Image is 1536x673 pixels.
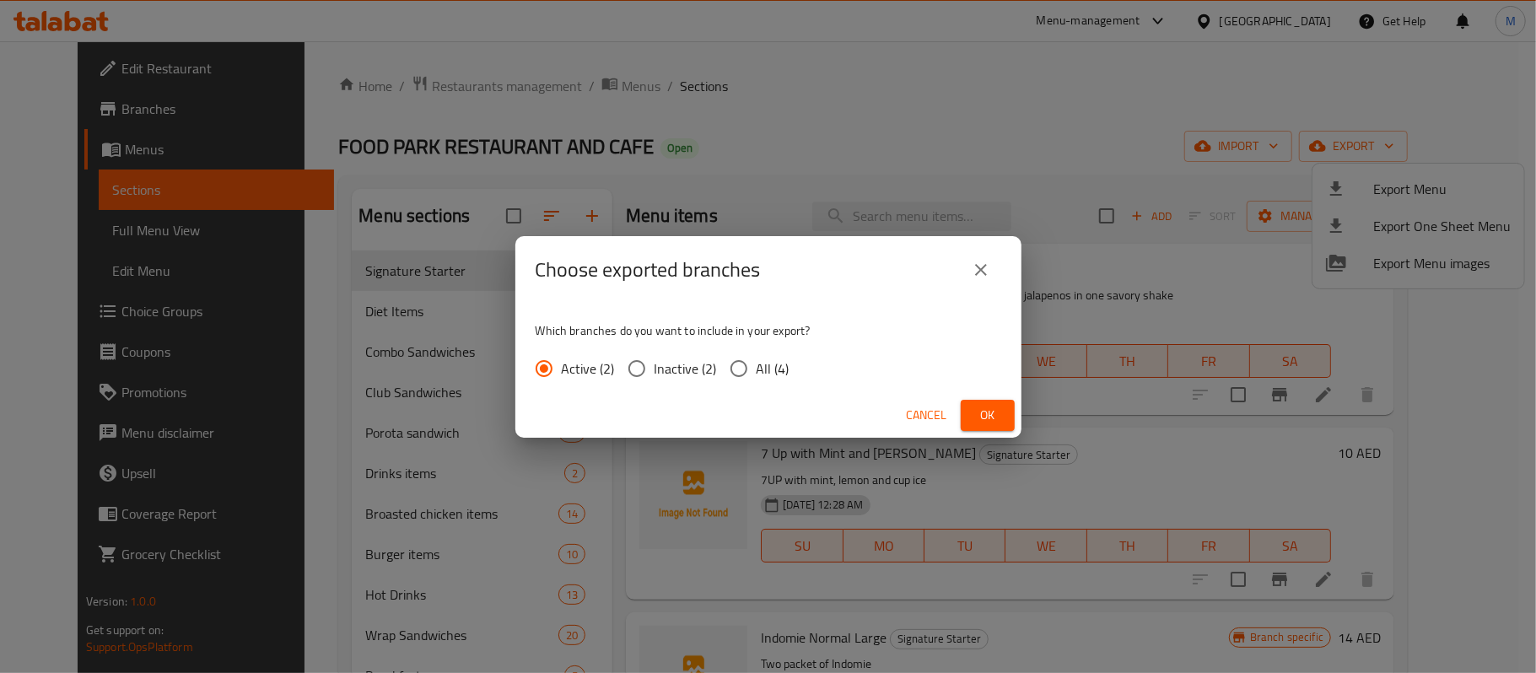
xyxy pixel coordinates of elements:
p: Which branches do you want to include in your export? [536,322,1001,339]
span: Cancel [907,405,947,426]
button: Cancel [900,400,954,431]
span: Inactive (2) [655,358,717,379]
span: All (4) [757,358,790,379]
button: Ok [961,400,1015,431]
button: close [961,250,1001,290]
span: Active (2) [562,358,615,379]
h2: Choose exported branches [536,256,761,283]
span: Ok [974,405,1001,426]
